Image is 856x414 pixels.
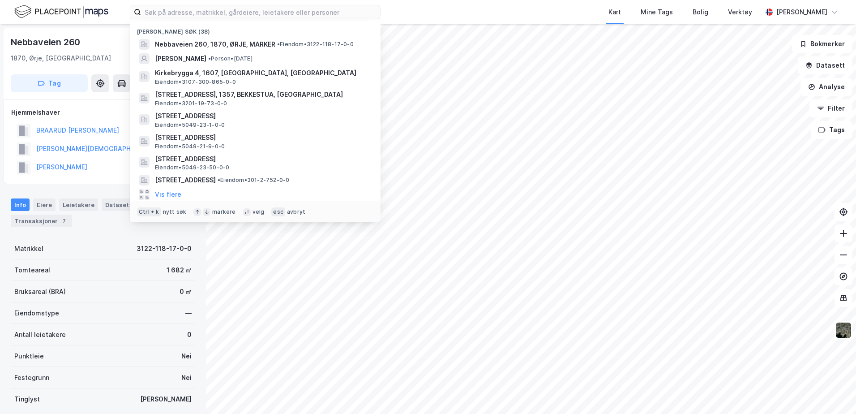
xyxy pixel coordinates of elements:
span: [PERSON_NAME] [155,53,206,64]
span: Eiendom • 3201-19-73-0-0 [155,100,227,107]
div: Mine Tags [641,7,673,17]
div: — [185,308,192,319]
div: [PERSON_NAME] [140,394,192,405]
span: [STREET_ADDRESS], 1357, BEKKESTUA, [GEOGRAPHIC_DATA] [155,89,370,100]
span: Eiendom • 3107-300-865-0-0 [155,78,236,86]
iframe: Chat Widget [811,371,856,414]
div: Verktøy [728,7,752,17]
div: 3122-118-17-0-0 [137,243,192,254]
span: [STREET_ADDRESS] [155,132,370,143]
div: Datasett [102,198,135,211]
div: avbryt [287,208,305,216]
span: [STREET_ADDRESS] [155,175,216,185]
div: Antall leietakere [14,329,66,340]
div: Ctrl + k [137,207,161,216]
div: [PERSON_NAME] [776,7,827,17]
div: Transaksjoner [11,215,72,227]
div: Nei [181,351,192,362]
div: 0 [187,329,192,340]
button: Datasett [798,56,852,74]
div: esc [271,207,285,216]
span: • [208,55,211,62]
span: • [277,41,280,47]
div: 0 ㎡ [180,286,192,297]
button: Filter [809,99,852,117]
span: Nebbaveien 260, 1870, ØRJE, MARKER [155,39,275,50]
img: logo.f888ab2527a4732fd821a326f86c7f29.svg [14,4,108,20]
div: Bolig [693,7,708,17]
span: [STREET_ADDRESS] [155,154,370,164]
span: [STREET_ADDRESS] [155,111,370,121]
button: Analyse [800,78,852,96]
div: Eiere [33,198,56,211]
div: Tomteareal [14,265,50,276]
div: velg [253,208,265,216]
button: Tag [11,74,88,92]
div: Leietakere [59,198,98,211]
div: Tinglyst [14,394,40,405]
button: Vis flere [155,189,181,200]
button: Tags [811,121,852,139]
input: Søk på adresse, matrikkel, gårdeiere, leietakere eller personer [141,5,380,19]
div: 1870, Ørje, [GEOGRAPHIC_DATA] [11,53,111,64]
div: Nei [181,372,192,383]
div: nytt søk [163,208,187,216]
button: Bokmerker [792,35,852,53]
span: Eiendom • 3122-118-17-0-0 [277,41,354,48]
span: Person • [DATE] [208,55,253,62]
div: [PERSON_NAME] søk (38) [130,21,381,37]
div: Hjemmelshaver [11,107,195,118]
span: Kirkebrygga 4, 1607, [GEOGRAPHIC_DATA], [GEOGRAPHIC_DATA] [155,68,370,78]
span: Eiendom • 5049-23-1-0-0 [155,121,225,129]
div: Kart [608,7,621,17]
div: Festegrunn [14,372,49,383]
span: • [218,177,220,183]
div: 1 682 ㎡ [167,265,192,276]
div: 7 [60,216,68,225]
div: Matrikkel [14,243,43,254]
div: Eiendomstype [14,308,59,319]
img: 9k= [835,322,852,339]
span: Eiendom • 301-2-752-0-0 [218,177,289,184]
div: Bruksareal (BRA) [14,286,66,297]
div: Kontrollprogram for chat [811,371,856,414]
div: Info [11,198,30,211]
div: markere [212,208,235,216]
span: Eiendom • 5049-23-50-0-0 [155,164,229,171]
div: Punktleie [14,351,44,362]
span: Eiendom • 5049-21-9-0-0 [155,143,225,150]
div: Nebbaveien 260 [11,35,82,49]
